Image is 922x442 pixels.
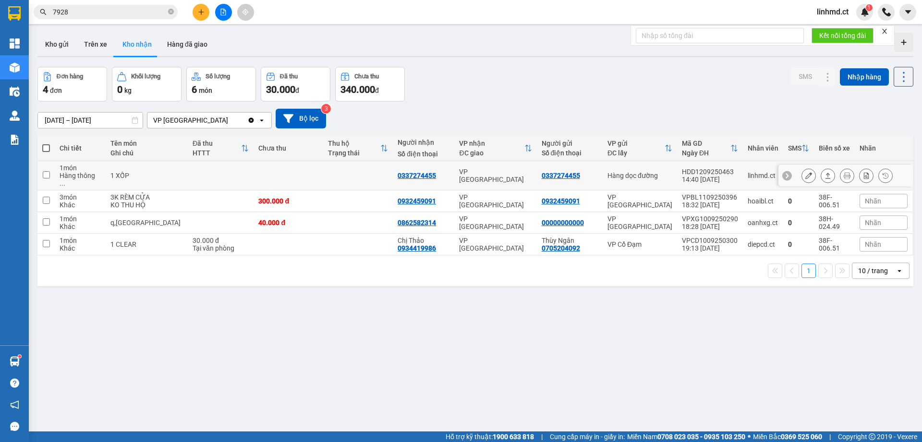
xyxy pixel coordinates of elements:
div: 0337274455 [542,172,580,179]
th: Toggle SortBy [783,136,814,161]
th: Toggle SortBy [323,136,393,161]
svg: open [258,116,266,124]
span: 6 [192,84,197,95]
div: Thùy Ngân [542,237,598,244]
span: ⚪️ [748,435,751,439]
button: Kết nối tổng đài [812,28,873,43]
button: Chưa thu340.000đ [335,67,405,101]
img: icon-new-feature [861,8,869,16]
div: SMS [788,144,801,152]
div: Số lượng [206,73,230,80]
span: plus [198,9,205,15]
span: Kết nối tổng đài [819,30,866,41]
div: 1 XỐP [110,172,183,179]
div: 00000000000 [542,219,584,227]
sup: 1 [866,4,873,11]
div: Số điện thoại [398,150,449,158]
strong: 0708 023 035 - 0935 103 250 [657,433,745,441]
div: VP nhận [459,139,524,147]
th: Toggle SortBy [677,136,743,161]
span: message [10,422,19,431]
img: warehouse-icon [10,111,20,121]
sup: 1 [18,355,21,358]
span: đ [375,87,379,94]
img: phone-icon [882,8,891,16]
div: Hàng dọc đường [607,172,672,179]
div: Người nhận [398,139,449,146]
button: Đơn hàng4đơn [37,67,107,101]
span: close [881,28,888,35]
input: Select a date range. [38,113,143,128]
div: Sửa đơn hàng [801,168,816,183]
th: Toggle SortBy [454,136,536,161]
div: 38F-006.51 [819,193,850,209]
button: Nhập hàng [840,68,889,86]
button: Khối lượng0kg [112,67,182,101]
div: 3K RÈM CỬA [110,193,183,201]
div: Đơn hàng [57,73,83,80]
div: VP [GEOGRAPHIC_DATA] [459,237,532,252]
div: Hàng thông thường [60,172,101,187]
div: 300.000 đ [258,197,318,205]
span: Hỗ trợ kỹ thuật: [446,431,534,442]
strong: 1900 633 818 [493,433,534,441]
div: 10 / trang [858,266,888,276]
div: 1 món [60,237,101,244]
sup: 3 [321,104,331,114]
th: Toggle SortBy [603,136,677,161]
div: 38H-024.49 [819,215,850,230]
button: Kho gửi [37,33,76,56]
div: VPXG1009250290 [682,215,738,223]
div: Tại văn phòng [193,244,249,252]
button: Số lượng6món [186,67,256,101]
span: linhmd.ct [809,6,856,18]
span: 340.000 [340,84,375,95]
span: search [40,9,47,15]
span: Nhãn [865,219,881,227]
img: warehouse-icon [10,356,20,366]
span: ... [60,179,65,187]
div: KO THU HỘ [110,201,183,209]
span: 1 [867,4,871,11]
div: VP [GEOGRAPHIC_DATA] [459,215,532,230]
strong: 0369 525 060 [781,433,822,441]
button: Trên xe [76,33,115,56]
div: Chi tiết [60,144,101,152]
span: Nhãn [865,240,881,248]
th: Toggle SortBy [188,136,254,161]
button: aim [237,4,254,21]
div: 30.000 đ [193,237,249,244]
svg: Clear value [247,116,255,124]
div: 38F-006.51 [819,237,850,252]
span: đ [295,87,299,94]
span: Miền Bắc [753,431,822,442]
button: Bộ lọc [276,109,326,128]
div: Tên món [110,139,183,147]
span: 4 [43,84,48,95]
button: Đã thu30.000đ [261,67,330,101]
div: 0 [788,240,809,248]
div: HDD1209250463 [682,168,738,176]
span: copyright [869,433,875,440]
img: warehouse-icon [10,63,20,73]
span: | [829,431,831,442]
div: 19:13 [DATE] [682,244,738,252]
div: HTTT [193,149,241,157]
span: kg [124,87,132,94]
div: Đã thu [280,73,298,80]
div: 3 món [60,193,101,201]
div: Giao hàng [821,168,835,183]
span: 0 [117,84,122,95]
button: Hàng đã giao [159,33,215,56]
div: hoaibl.ct [748,197,778,205]
button: Kho nhận [115,33,159,56]
div: 0932459091 [398,197,436,205]
div: linhmd.ct [748,172,778,179]
span: Miền Nam [627,431,745,442]
div: oanhxg.ct [748,219,778,227]
div: 40.000 đ [258,219,318,227]
span: notification [10,400,19,409]
span: món [199,87,212,94]
div: 0337274455 [398,172,436,179]
img: logo-vxr [8,6,21,21]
